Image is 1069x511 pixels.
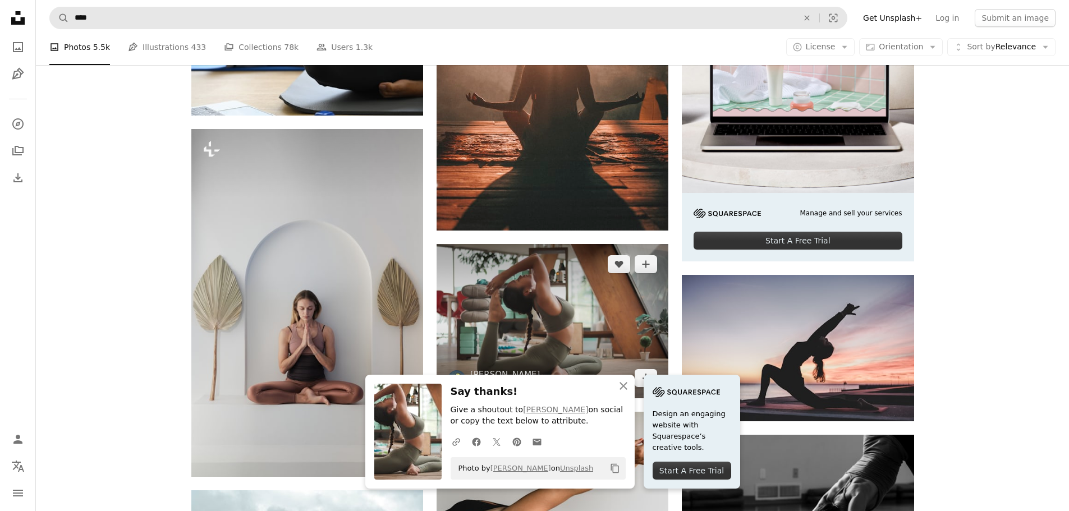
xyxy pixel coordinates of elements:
button: Menu [7,482,29,504]
img: file-1705255347840-230a6ab5bca9image [694,209,761,218]
h3: Say thanks! [451,384,626,400]
span: Sort by [967,42,995,51]
span: Design an engaging website with Squarespace’s creative tools. [653,408,731,453]
button: Search Unsplash [50,7,69,29]
button: License [786,38,855,56]
img: silhouette photography of woman doing yoga [682,275,914,421]
span: 1.3k [356,41,373,53]
a: Collections [7,140,29,162]
a: Photos [7,36,29,58]
a: a person sitting on a ledge [191,297,423,307]
div: Start A Free Trial [653,462,731,480]
a: [PERSON_NAME] [490,464,551,472]
a: Log in / Sign up [7,428,29,450]
a: Share on Twitter [487,430,507,453]
a: Share on Pinterest [507,430,527,453]
img: woman doing yoga [437,244,668,398]
div: Start A Free Trial [694,232,902,250]
img: a person sitting on a ledge [191,129,423,477]
a: Illustrations [7,63,29,85]
span: 433 [191,41,207,53]
button: Sort byRelevance [947,38,1056,56]
a: Share on Facebook [466,430,487,453]
a: woman stretching arms [437,499,668,509]
a: woman doing yoga [437,316,668,326]
a: woman doing yoga meditation on brown parquet flooring [437,90,668,100]
span: Manage and sell your services [800,209,902,218]
span: 78k [284,41,299,53]
a: Users 1.3k [316,29,373,65]
p: Give a shoutout to on social or copy the text below to attribute. [451,404,626,427]
span: License [806,42,836,51]
img: Go to Carl Barcelo's profile [448,370,466,388]
a: [PERSON_NAME] [523,405,588,414]
button: Like [608,255,630,273]
a: Collections 78k [224,29,299,65]
a: Design an engaging website with Squarespace’s creative tools.Start A Free Trial [644,375,740,489]
a: Illustrations 433 [128,29,206,65]
button: Add to Collection [635,255,657,273]
span: Photo by on [453,459,594,477]
form: Find visuals sitewide [49,7,847,29]
button: Copy to clipboard [605,459,625,478]
a: Get Unsplash+ [856,9,929,27]
a: Unsplash [560,464,593,472]
a: Explore [7,113,29,135]
span: Orientation [879,42,923,51]
a: [PERSON_NAME] [470,369,540,380]
span: Relevance [967,42,1036,53]
button: Visual search [820,7,847,29]
a: Log in [929,9,966,27]
button: Language [7,455,29,477]
button: Clear [795,7,819,29]
a: Download [635,369,657,387]
img: file-1705255347840-230a6ab5bca9image [653,384,720,400]
a: Share over email [527,430,547,453]
button: Submit an image [975,9,1056,27]
a: Home — Unsplash [7,7,29,31]
a: Download History [7,167,29,189]
button: Orientation [859,38,943,56]
a: silhouette photography of woman doing yoga [682,343,914,353]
